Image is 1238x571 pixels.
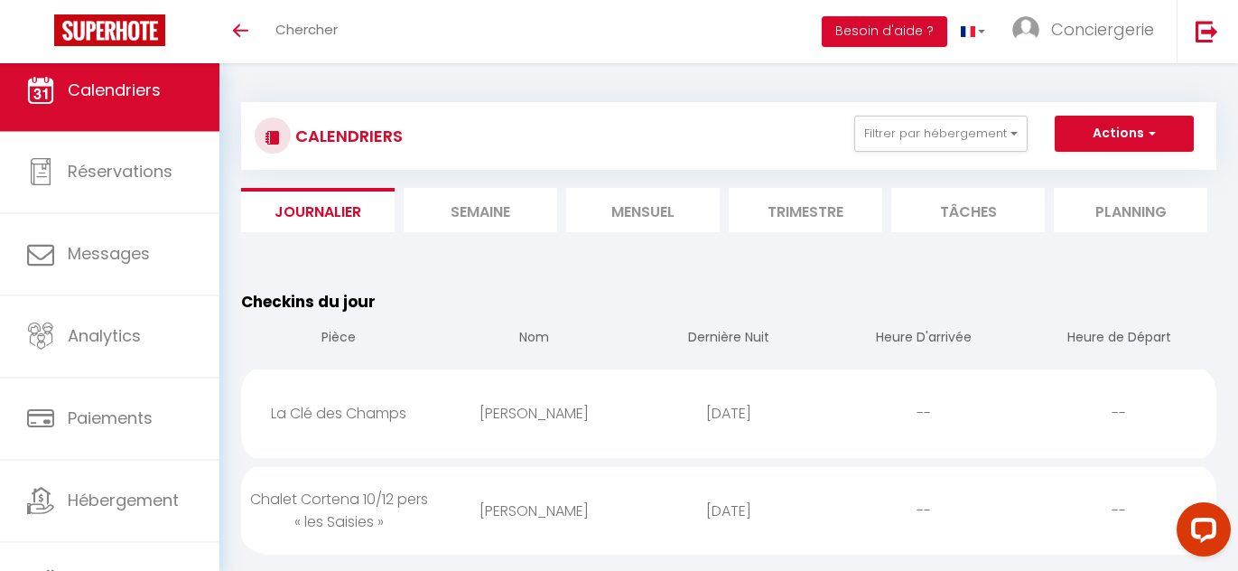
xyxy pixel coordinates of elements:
span: Réservations [68,160,172,183]
div: -- [1021,384,1216,443]
li: Planning [1054,188,1207,232]
th: Dernière Nuit [631,314,826,365]
th: Pièce [241,314,436,365]
th: Nom [436,314,631,365]
div: Chalet Cortena 10/12 pers « les Saisies » [241,470,436,551]
span: Analytics [68,325,141,348]
button: Besoin d'aide ? [822,16,947,47]
div: -- [826,482,1021,540]
span: Conciergerie [1051,18,1154,41]
button: Filtrer par hébergement [854,116,1028,152]
li: Journalier [241,188,395,232]
div: La Clé des Champs [241,384,436,443]
img: Super Booking [54,14,165,46]
span: Paiements [68,407,153,430]
th: Heure D'arrivée [826,314,1021,365]
span: Chercher [275,20,338,39]
span: Hébergement [68,490,179,512]
div: [PERSON_NAME] [436,482,631,540]
li: Trimestre [729,188,882,232]
li: Semaine [404,188,557,232]
span: Checkins du jour [241,291,376,313]
div: [PERSON_NAME] [436,384,631,443]
div: -- [1021,482,1216,540]
div: -- [826,384,1021,443]
h3: CALENDRIERS [291,116,403,156]
th: Heure de Départ [1021,314,1216,365]
div: [DATE] [631,384,826,443]
img: ... [1012,16,1039,43]
div: [DATE] [631,482,826,540]
button: Actions [1055,116,1194,152]
span: Messages [68,243,150,266]
iframe: LiveChat chat widget [1162,495,1238,571]
li: Tâches [891,188,1045,232]
li: Mensuel [566,188,720,232]
img: logout [1196,20,1218,42]
span: Calendriers [68,79,161,101]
